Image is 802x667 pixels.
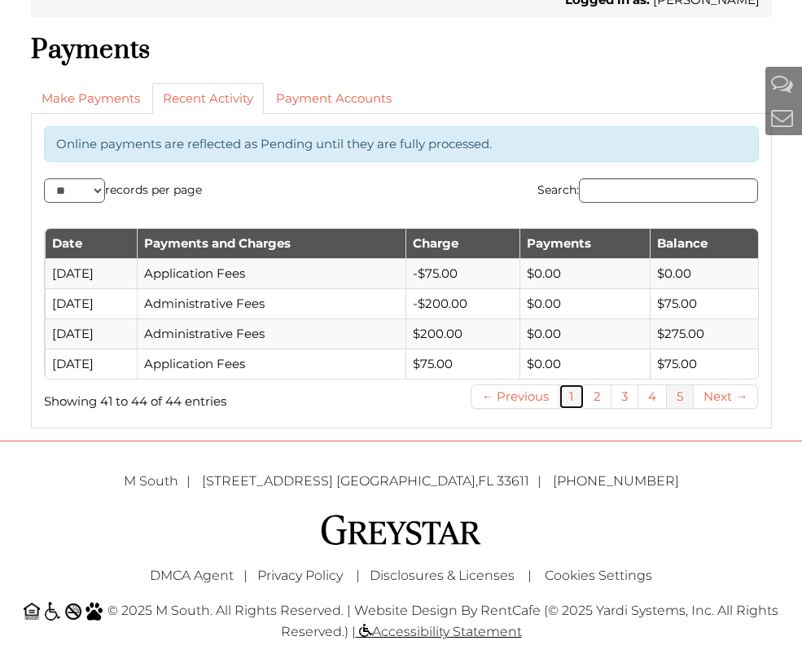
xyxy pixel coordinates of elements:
td: Administrative Fees [137,318,405,349]
a: 2 [584,384,611,409]
td: $200.00 [405,318,519,349]
td: $0.00 [519,288,650,318]
td: Application Fees [137,258,405,288]
select: records per page [44,178,105,203]
img: Pet Friendly [85,602,103,621]
td: [DATE] [45,318,138,349]
a: M South [STREET_ADDRESS] [GEOGRAPHIC_DATA],FL 33611 [124,473,550,489]
span: M South [124,473,199,489]
th: Payments [519,229,650,258]
a: Make Payments [31,83,151,114]
th: Charge [405,229,519,258]
span: 33611 [497,473,529,489]
th: Date [45,229,138,258]
a: ← Previous [471,384,559,409]
img: Greystar logo and Greystar website [320,512,483,547]
td: -$75.00 [405,258,519,288]
span: [GEOGRAPHIC_DATA] [336,473,476,489]
a: Contact [771,104,793,131]
a: Next → [694,384,758,409]
td: Application Fees [137,349,405,379]
span: FL [478,473,493,489]
a: 3 [611,384,638,409]
td: [DATE] [45,258,138,288]
td: $0.00 [650,258,757,288]
span: [STREET_ADDRESS] [202,473,333,489]
a: 1 [559,384,584,409]
td: $0.00 [519,318,650,349]
span: | [356,568,360,583]
label: records per page [44,178,202,203]
a: Recent Activity [152,83,264,114]
td: $0.00 [519,349,650,379]
div: © 2025 M South. All Rights Reserved. | Website Design by RentCafe (© 2025 Yardi Systems, Inc. All... [19,592,784,651]
a: Cookies Settings [545,568,652,583]
h1: Payments [31,33,772,67]
input: Search: [579,178,758,203]
img: Accessible community and Greystar Fair Housing Statement [43,602,61,621]
th: Payments and Charges [137,229,405,258]
span: | [528,568,532,583]
a: 4 [638,384,667,409]
td: $275.00 [650,318,757,349]
td: $0.00 [519,258,650,288]
a: Accessibility Statement [356,624,522,639]
label: Search: [537,178,758,203]
td: $75.00 [405,349,519,379]
a: Disclosures & Licenses [370,568,515,583]
td: $75.00 [650,288,757,318]
th: Balance [650,229,757,258]
span: | [243,568,248,583]
td: $75.00 [650,349,757,379]
a: Payment Accounts [265,83,402,114]
td: Administrative Fees [137,288,405,318]
a: 5 [667,384,694,409]
a: [PHONE_NUMBER] [553,473,679,489]
td: [DATE] [45,288,138,318]
div: Showing 41 to 44 of 44 entries [44,384,394,412]
img: No Smoking [65,603,81,620]
a: Greystar Privacy Policy [257,568,343,583]
img: Equal Housing Opportunity and Greystar Fair Housing Statement [24,603,40,620]
div: Online payments are reflected as Pending until they are fully processed. [44,126,759,162]
a: Help And Support [771,70,793,97]
td: [DATE] [45,349,138,379]
span: , [202,473,550,489]
a: Greystar DMCA Agent [150,568,234,583]
td: -$200.00 [405,288,519,318]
